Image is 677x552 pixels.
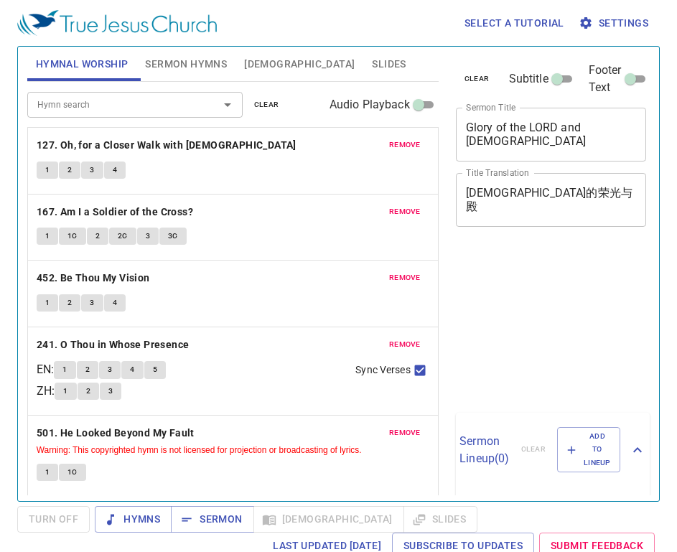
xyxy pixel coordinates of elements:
[54,361,75,378] button: 1
[17,10,217,36] img: True Jesus Church
[67,466,78,479] span: 1C
[99,361,121,378] button: 3
[466,186,637,213] textarea: [DEMOGRAPHIC_DATA]的荣光与殿
[78,383,99,400] button: 2
[254,98,279,111] span: clear
[121,361,143,378] button: 4
[37,464,58,481] button: 1
[389,205,421,218] span: remove
[589,62,622,96] span: Footer Text
[153,363,157,376] span: 5
[37,361,54,378] p: EN :
[330,96,410,113] span: Audio Playback
[37,136,299,154] button: 127. Oh, for a Closer Walk with [DEMOGRAPHIC_DATA]
[355,362,410,378] span: Sync Verses
[67,296,72,309] span: 2
[45,230,50,243] span: 1
[37,294,58,312] button: 1
[87,228,108,245] button: 2
[37,269,150,287] b: 452. Be Thou My Vision
[37,336,192,354] button: 241. O Thou in Whose Presence
[244,55,355,73] span: [DEMOGRAPHIC_DATA]
[90,296,94,309] span: 3
[113,164,117,177] span: 4
[67,230,78,243] span: 1C
[45,466,50,479] span: 1
[456,413,650,487] div: Sermon Lineup(0)clearAdd to Lineup
[55,383,76,400] button: 1
[108,385,113,398] span: 3
[450,242,610,408] iframe: from-child
[59,294,80,312] button: 2
[380,269,429,286] button: remove
[37,424,197,442] button: 501. He Looked Beyond My Fault
[218,95,238,115] button: Open
[456,70,498,88] button: clear
[372,55,406,73] span: Slides
[168,230,178,243] span: 3C
[145,55,227,73] span: Sermon Hymns
[144,361,166,378] button: 5
[81,294,103,312] button: 3
[100,383,121,400] button: 3
[582,14,648,32] span: Settings
[104,162,126,179] button: 4
[566,430,611,469] span: Add to Lineup
[37,383,55,400] p: ZH :
[459,433,509,467] p: Sermon Lineup ( 0 )
[159,228,187,245] button: 3C
[37,269,152,287] button: 452. Be Thou My Vision
[137,228,159,245] button: 3
[104,294,126,312] button: 4
[37,162,58,179] button: 1
[81,162,103,179] button: 3
[389,426,421,439] span: remove
[389,338,421,351] span: remove
[59,464,86,481] button: 1C
[246,96,288,113] button: clear
[45,296,50,309] span: 1
[466,121,637,148] textarea: Glory of the LORD and [DEMOGRAPHIC_DATA]
[37,203,193,221] b: 167. Am I a Soldier of the Cross?
[576,10,654,37] button: Settings
[509,70,548,88] span: Subtitle
[37,445,362,455] small: Warning: This copyrighted hymn is not licensed for projection or broadcasting of lyrics.
[85,363,90,376] span: 2
[380,203,429,220] button: remove
[464,72,490,85] span: clear
[380,136,429,154] button: remove
[90,164,94,177] span: 3
[63,385,67,398] span: 1
[118,230,128,243] span: 2C
[95,506,172,533] button: Hymns
[59,228,86,245] button: 1C
[113,296,117,309] span: 4
[108,363,112,376] span: 3
[77,361,98,378] button: 2
[146,230,150,243] span: 3
[171,506,253,533] button: Sermon
[37,228,58,245] button: 1
[37,203,196,221] button: 167. Am I a Soldier of the Cross?
[182,510,242,528] span: Sermon
[380,424,429,441] button: remove
[37,136,297,154] b: 127. Oh, for a Closer Walk with [DEMOGRAPHIC_DATA]
[95,230,100,243] span: 2
[45,164,50,177] span: 1
[37,424,195,442] b: 501. He Looked Beyond My Fault
[389,139,421,151] span: remove
[389,271,421,284] span: remove
[106,510,160,528] span: Hymns
[130,363,134,376] span: 4
[557,427,620,472] button: Add to Lineup
[62,363,67,376] span: 1
[59,162,80,179] button: 2
[459,10,570,37] button: Select a tutorial
[109,228,136,245] button: 2C
[37,336,190,354] b: 241. O Thou in Whose Presence
[36,55,129,73] span: Hymnal Worship
[86,385,90,398] span: 2
[67,164,72,177] span: 2
[380,336,429,353] button: remove
[464,14,564,32] span: Select a tutorial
